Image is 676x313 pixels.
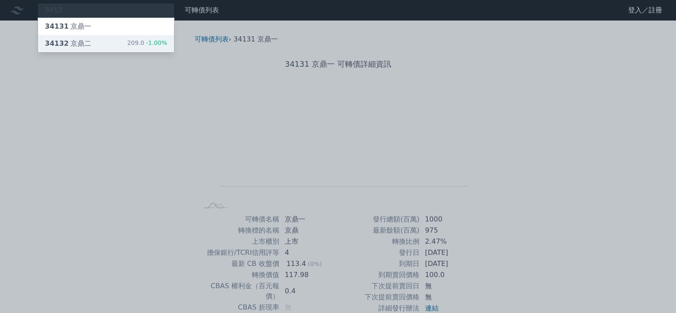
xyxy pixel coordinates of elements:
[127,38,167,49] div: 209.0
[45,39,69,47] span: 34132
[38,18,174,35] a: 34131京鼎一
[45,22,69,30] span: 34131
[144,39,167,46] span: -1.00%
[45,21,91,32] div: 京鼎一
[45,38,91,49] div: 京鼎二
[38,35,174,52] a: 34132京鼎二 209.0-1.00%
